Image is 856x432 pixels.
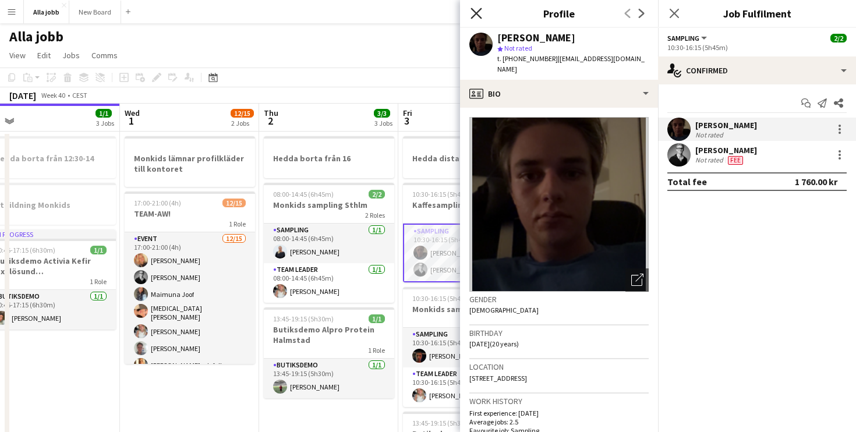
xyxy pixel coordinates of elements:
[658,56,856,84] div: Confirmed
[667,43,847,52] div: 10:30-16:15 (5h45m)
[403,304,533,314] h3: Monkids sampling Sthlm
[273,190,334,199] span: 08:00-14:45 (6h45m)
[262,114,278,128] span: 2
[695,130,726,139] div: Not rated
[5,48,30,63] a: View
[134,199,181,207] span: 17:00-21:00 (4h)
[95,109,112,118] span: 1/1
[231,119,253,128] div: 2 Jobs
[369,190,385,199] span: 2/2
[264,307,394,398] app-job-card: 13:45-19:15 (5h30m)1/1Butiksdemo Alpro Protein Halmstad1 RoleButiksdemo1/113:45-19:15 (5h30m)[PER...
[695,145,757,155] div: [PERSON_NAME]
[264,183,394,303] app-job-card: 08:00-14:45 (6h45m)2/2Monkids sampling Sthlm2 RolesSampling1/108:00-14:45 (6h45m)[PERSON_NAME]Tea...
[264,224,394,263] app-card-role: Sampling1/108:00-14:45 (6h45m)[PERSON_NAME]
[469,294,649,304] h3: Gender
[96,119,114,128] div: 3 Jobs
[469,339,519,348] span: [DATE] (20 years)
[726,155,745,165] div: Crew has different fees then in role
[9,28,63,45] h1: Alla jobb
[469,417,649,426] p: Average jobs: 2.5
[123,114,140,128] span: 1
[830,34,847,43] span: 2/2
[403,224,533,282] app-card-role: Sampling2/210:30-16:15 (5h45m)[PERSON_NAME][PERSON_NAME]
[231,109,254,118] span: 12/15
[222,199,246,207] span: 12/15
[403,108,412,118] span: Fri
[9,90,36,101] div: [DATE]
[264,108,278,118] span: Thu
[625,268,649,292] div: Open photos pop-in
[38,91,68,100] span: Week 40
[369,314,385,323] span: 1/1
[658,6,856,21] h3: Job Fulfilment
[497,54,645,73] span: | [EMAIL_ADDRESS][DOMAIN_NAME]
[125,192,255,364] app-job-card: 17:00-21:00 (4h)12/15TEAM-AW!1 RoleEvent12/1517:00-21:00 (4h)[PERSON_NAME][PERSON_NAME]Maimuna Jo...
[469,362,649,372] h3: Location
[365,211,385,219] span: 2 Roles
[264,263,394,303] app-card-role: Team Leader1/108:00-14:45 (6h45m)[PERSON_NAME]
[469,396,649,406] h3: Work history
[273,314,334,323] span: 13:45-19:15 (5h30m)
[667,176,707,187] div: Total fee
[469,374,527,383] span: [STREET_ADDRESS]
[403,328,533,367] app-card-role: Sampling1/110:30-16:15 (5h45m)[PERSON_NAME] georgopolos
[667,34,699,43] span: Sampling
[403,200,533,210] h3: Kaffesampling Hyre
[469,328,649,338] h3: Birthday
[24,1,69,23] button: Alla jobb
[412,419,473,427] span: 13:45-19:15 (5h30m)
[695,155,726,165] div: Not rated
[795,176,837,187] div: 1 760.00 kr
[62,50,80,61] span: Jobs
[368,346,385,355] span: 1 Role
[403,183,533,282] app-job-card: 10:30-16:15 (5h45m)2/2Kaffesampling Hyre1 RoleSampling2/210:30-16:15 (5h45m)[PERSON_NAME][PERSON_...
[87,48,122,63] a: Comms
[403,153,533,164] h3: Hedda distans
[264,136,394,178] app-job-card: Hedda borta från 16
[264,324,394,345] h3: Butiksdemo Alpro Protein Halmstad
[90,246,107,254] span: 1/1
[374,109,390,118] span: 3/3
[264,153,394,164] h3: Hedda borta från 16
[125,136,255,187] app-job-card: Monkids lämnar profilkläder till kontoret
[264,200,394,210] h3: Monkids sampling Sthlm
[401,114,412,128] span: 3
[403,367,533,407] app-card-role: Team Leader1/110:30-16:15 (5h45m)[PERSON_NAME]
[125,208,255,219] h3: TEAM-AW!
[667,34,709,43] button: Sampling
[460,80,658,108] div: Bio
[460,6,658,21] h3: Profile
[497,54,558,63] span: t. [PHONE_NUMBER]
[125,153,255,174] h3: Monkids lämnar profilkläder till kontoret
[728,156,743,165] span: Fee
[469,117,649,292] img: Crew avatar or photo
[403,136,533,178] app-job-card: Hedda distans
[72,91,87,100] div: CEST
[412,294,473,303] span: 10:30-16:15 (5h45m)
[412,190,473,199] span: 10:30-16:15 (5h45m)
[58,48,84,63] a: Jobs
[37,50,51,61] span: Edit
[264,359,394,398] app-card-role: Butiksdemo1/113:45-19:15 (5h30m)[PERSON_NAME]
[91,50,118,61] span: Comms
[374,119,392,128] div: 3 Jobs
[469,306,539,314] span: [DEMOGRAPHIC_DATA]
[695,120,757,130] div: [PERSON_NAME]
[497,33,575,43] div: [PERSON_NAME]
[33,48,55,63] a: Edit
[9,50,26,61] span: View
[403,287,533,407] app-job-card: 10:30-16:15 (5h45m)2/2Monkids sampling Sthlm2 RolesSampling1/110:30-16:15 (5h45m)[PERSON_NAME] ge...
[90,277,107,286] span: 1 Role
[229,219,246,228] span: 1 Role
[504,44,532,52] span: Not rated
[125,108,140,118] span: Wed
[469,409,649,417] p: First experience: [DATE]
